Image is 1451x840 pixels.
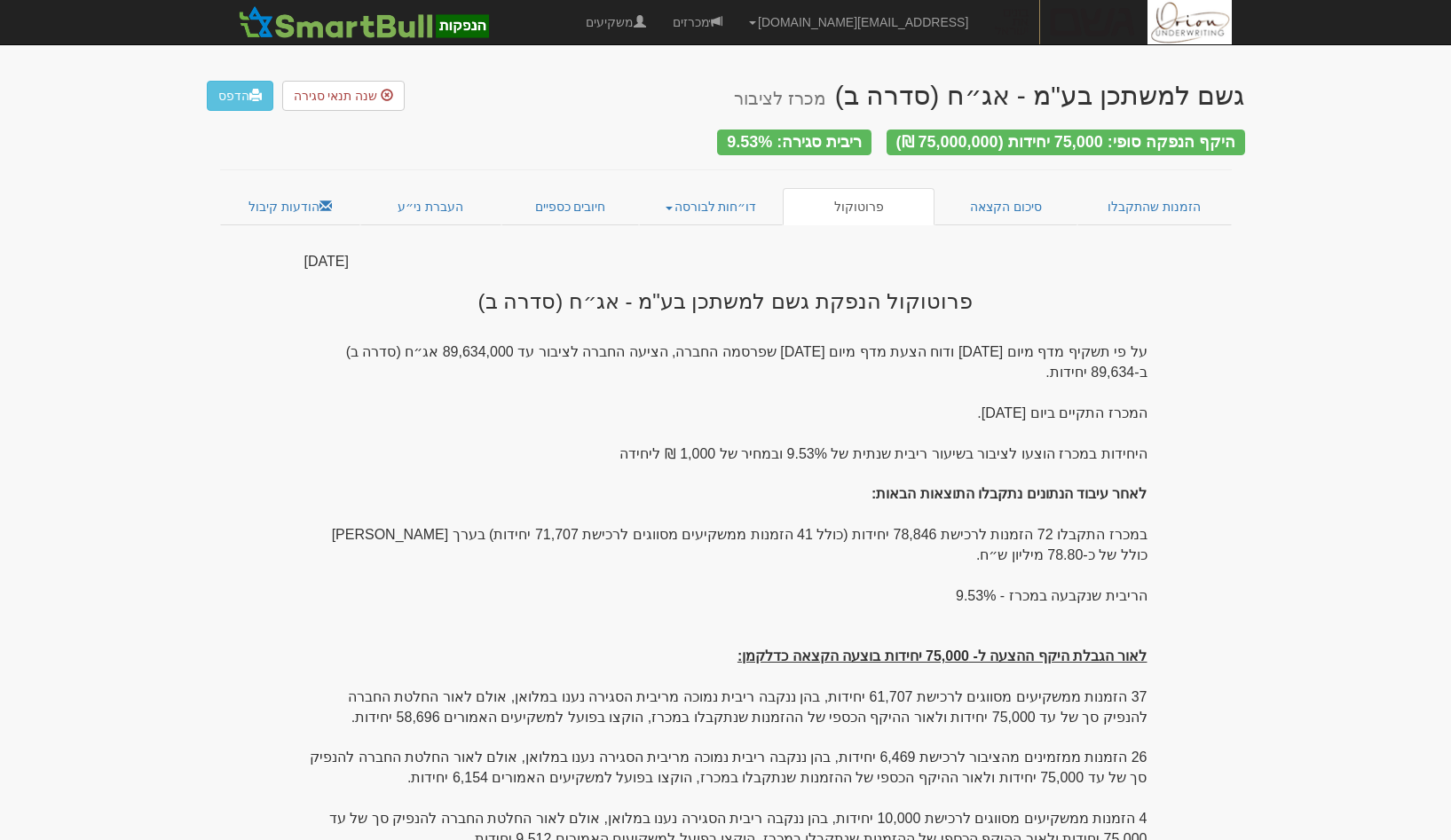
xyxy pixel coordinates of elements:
span: שנה תנאי סגירה [294,89,378,103]
a: דו״חות לבורסה [639,188,783,225]
a: חיובים כספיים [501,188,640,225]
div: גשם למשתכן בע"מ - אג״ח (סדרה ב) [734,81,1244,110]
img: SmartBull Logo [233,4,494,40]
h3: פרוטוקול הנפקת גשם למשתכן בע"מ - אג״ח (סדרה ב) [304,290,1147,313]
div: היקף הנפקה סופי: 75,000 יחידות (75,000,000 ₪) [887,130,1245,155]
a: הדפס [207,81,273,111]
a: הודעות קיבול [220,188,361,225]
button: שנה תנאי סגירה [282,81,406,111]
a: הזמנות שהתקבלו [1077,188,1232,225]
a: העברת ני״ע [360,188,501,225]
a: פרוטוקול [783,188,935,225]
div: [DATE] [304,252,1147,272]
strong: לאחר עיבוד הנתונים נתקבלו התוצאות הבאות: [871,486,1147,501]
small: מכרז לציבור [734,89,825,108]
a: סיכום הקצאה [934,188,1077,225]
div: ריבית סגירה: 9.53% [717,130,871,155]
u: לאור הגבלת היקף ההצעה ל- 75,000 יחידות בוצעה הקצאה כדלקמן: [737,648,1147,663]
